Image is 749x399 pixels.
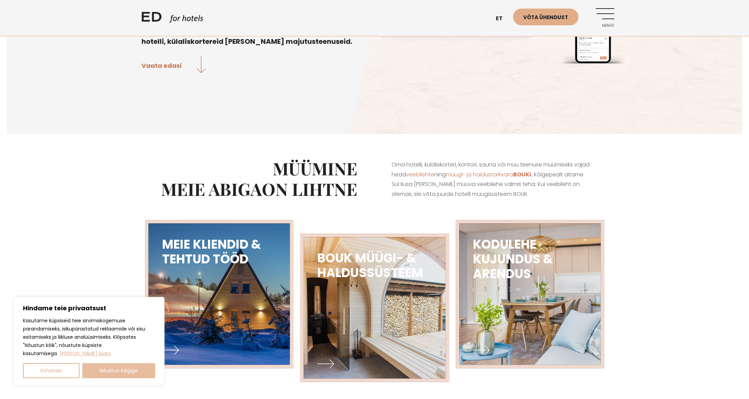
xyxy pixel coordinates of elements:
a: Menüü [595,8,614,27]
b: MÜÜMINE MEIE ABIGA [161,157,357,200]
h3: Kodulehe kujundus & arendus [473,237,587,282]
a: ED HOTELS [142,10,203,27]
button: Nõustun kõigiga [82,363,156,378]
p: Hindame teie privaatsust [23,304,155,312]
b: ON LIHTNE [262,177,357,200]
a: Loe lisaks [59,350,111,357]
a: BOUK müügi- & haldussüsteem [300,234,449,382]
h3: Meie kliendid & tehtud tööd [162,237,276,266]
a: Meie kliendid & tehtud tööd [145,220,293,368]
a: Kodulehe kujundus & arendus [456,220,604,368]
span: Menüü [595,24,614,28]
a: et [492,10,513,27]
strong: BOUKi. [513,171,532,178]
p: Oma hotelli, külaliskorteri, kontori, sauna või muu teenuse müümiseks vajad head ning Kõigepealt ... [392,160,590,199]
b: Kujundame kasutajasõbralikke veebilehti ja pakume nutikat tarkvara BOUK, mis aitab Sul hallata ho... [142,16,352,46]
button: Kohanda [23,363,79,378]
h3: BOUK müügi- & haldussüsteem [317,251,431,280]
img: Screenshot-2024-12-03-at-09.55.39-500x500.png [148,223,290,365]
a: Vaata edasi [142,56,206,74]
a: veebilehte [406,171,434,178]
img: iglusaun-500x500.webp [304,237,445,378]
a: müügi- ja haldustarkvaraBOUKi. [446,171,534,178]
p: Kasutame küpsiseid teie sirvimiskogemuse parandamiseks, isikupärastatud reklaamide või sisu esita... [23,316,155,358]
img: maia_residents-500x500.jpeg [459,223,601,365]
a: Võta ühendust [513,9,578,25]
